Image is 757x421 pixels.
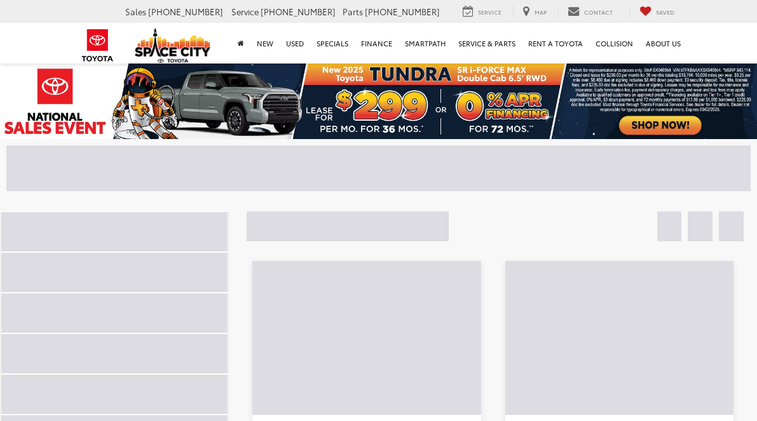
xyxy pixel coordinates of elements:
[453,5,511,18] a: Service
[355,23,399,63] a: Finance
[630,5,684,18] a: My Saved Vehicles
[535,8,547,16] span: Map
[522,23,589,63] a: Rent a Toyota
[558,5,622,18] a: Contact
[310,23,355,63] a: Specials
[478,8,501,16] span: Service
[261,6,336,17] span: [PHONE_NUMBER]
[399,23,452,63] a: SmartPath
[589,23,639,63] a: Collision
[656,8,674,16] span: Saved
[135,28,211,63] img: Space City Toyota
[513,5,556,18] a: Map
[74,25,121,66] img: Toyota
[639,23,687,63] a: About Us
[452,23,522,63] a: Service & Parts
[343,6,363,17] span: Parts
[125,6,146,17] span: Sales
[250,23,280,63] a: New
[365,6,440,17] span: [PHONE_NUMBER]
[231,23,250,63] a: Home
[584,8,613,16] span: Contact
[231,6,259,17] span: Service
[148,6,223,17] span: [PHONE_NUMBER]
[280,23,310,63] a: Used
